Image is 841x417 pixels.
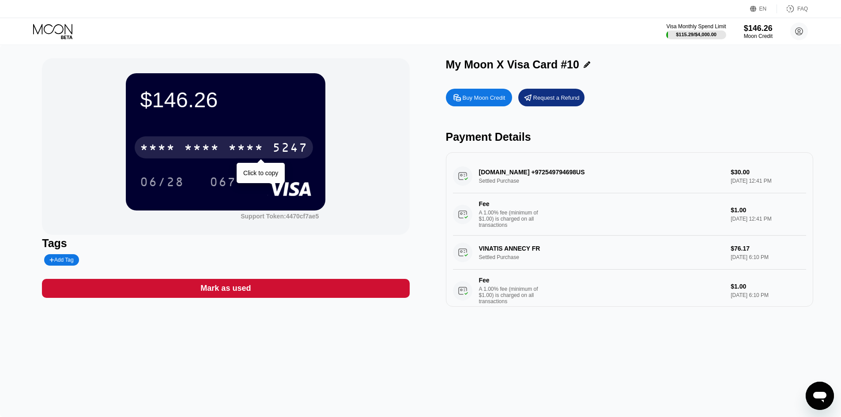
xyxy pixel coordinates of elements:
[203,171,243,193] div: 067
[731,207,806,214] div: $1.00
[518,89,585,106] div: Request a Refund
[744,24,773,39] div: $146.26Moon Credit
[446,131,813,143] div: Payment Details
[210,176,236,190] div: 067
[200,283,251,293] div: Mark as used
[453,193,806,236] div: FeeA 1.00% fee (minimum of $1.00) is charged on all transactions$1.00[DATE] 12:41 PM
[777,4,808,13] div: FAQ
[133,171,191,193] div: 06/28
[446,89,512,106] div: Buy Moon Credit
[750,4,777,13] div: EN
[744,24,773,33] div: $146.26
[42,237,409,250] div: Tags
[479,210,545,228] div: A 1.00% fee (minimum of $1.00) is charged on all transactions
[463,94,505,101] div: Buy Moon Credit
[666,23,726,30] div: Visa Monthly Spend Limit
[453,270,806,312] div: FeeA 1.00% fee (minimum of $1.00) is charged on all transactions$1.00[DATE] 6:10 PM
[241,213,319,220] div: Support Token: 4470cf7ae5
[42,279,409,298] div: Mark as used
[241,213,319,220] div: Support Token:4470cf7ae5
[731,216,806,222] div: [DATE] 12:41 PM
[140,87,311,112] div: $146.26
[272,142,308,156] div: 5247
[479,277,541,284] div: Fee
[806,382,834,410] iframe: Button to launch messaging window
[759,6,767,12] div: EN
[533,94,580,101] div: Request a Refund
[666,23,726,39] div: Visa Monthly Spend Limit$115.29/$4,000.00
[44,254,79,266] div: Add Tag
[446,58,579,71] div: My Moon X Visa Card #10
[479,200,541,207] div: Fee
[744,33,773,39] div: Moon Credit
[49,257,73,263] div: Add Tag
[676,32,717,37] div: $115.29 / $4,000.00
[731,292,806,298] div: [DATE] 6:10 PM
[797,6,808,12] div: FAQ
[140,176,184,190] div: 06/28
[479,286,545,304] div: A 1.00% fee (minimum of $1.00) is charged on all transactions
[731,283,806,290] div: $1.00
[243,169,278,177] div: Click to copy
